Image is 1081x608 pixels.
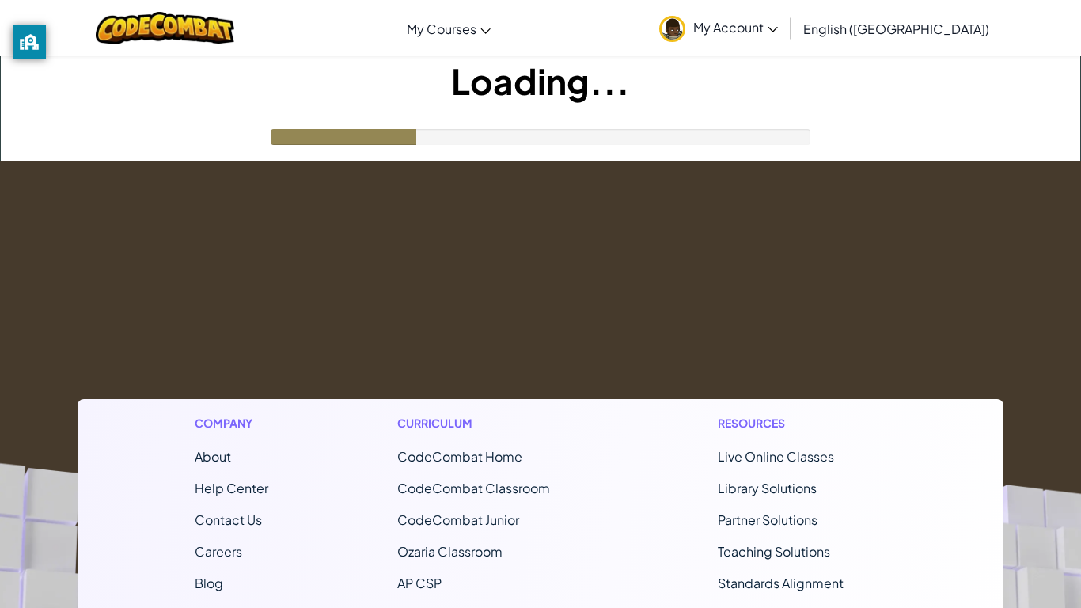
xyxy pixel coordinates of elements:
span: My Account [693,19,778,36]
a: Careers [195,543,242,560]
a: Blog [195,575,223,591]
a: Partner Solutions [718,511,817,528]
a: CodeCombat Junior [397,511,519,528]
h1: Curriculum [397,415,589,431]
a: Teaching Solutions [718,543,830,560]
img: CodeCombat logo [96,12,234,44]
a: Library Solutions [718,480,817,496]
span: My Courses [407,21,476,37]
span: CodeCombat Home [397,448,522,465]
a: English ([GEOGRAPHIC_DATA]) [795,7,997,50]
h1: Resources [718,415,886,431]
span: English ([GEOGRAPHIC_DATA]) [803,21,989,37]
a: About [195,448,231,465]
img: avatar [659,16,685,42]
button: privacy banner [13,25,46,59]
span: Contact Us [195,511,262,528]
a: Help Center [195,480,268,496]
h1: Loading... [1,56,1080,105]
a: Live Online Classes [718,448,834,465]
a: Ozaria Classroom [397,543,503,560]
a: AP CSP [397,575,442,591]
a: My Account [651,3,786,53]
h1: Company [195,415,268,431]
a: CodeCombat Classroom [397,480,550,496]
a: My Courses [399,7,499,50]
a: Standards Alignment [718,575,844,591]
